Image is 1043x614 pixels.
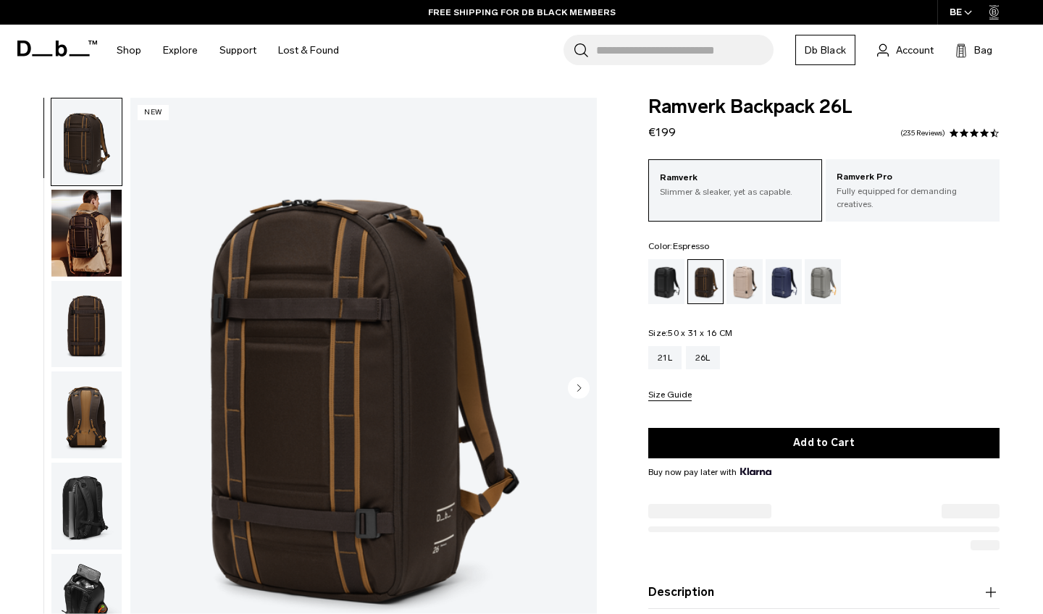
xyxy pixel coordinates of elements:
[900,130,945,137] a: 235 reviews
[766,259,802,304] a: Blue Hour
[837,185,989,211] p: Fully equipped for demanding creatives.
[51,371,122,459] button: Ramverk Backpack 26L Espresso
[568,377,590,401] button: Next slide
[877,41,934,59] a: Account
[163,25,198,76] a: Explore
[686,346,720,369] a: 26L
[974,43,992,58] span: Bag
[51,189,122,277] button: Ramverk Backpack 26L Espresso
[648,259,684,304] a: Black Out
[955,41,992,59] button: Bag
[648,390,692,401] button: Size Guide
[896,43,934,58] span: Account
[726,259,763,304] a: Fogbow Beige
[660,185,810,198] p: Slimmer & sleaker, yet as capable.
[51,463,122,550] img: Ramverk Backpack 26L Espresso
[51,190,122,277] img: Ramverk Backpack 26L Espresso
[668,328,732,338] span: 50 x 31 x 16 CM
[673,241,710,251] span: Espresso
[826,159,1000,222] a: Ramverk Pro Fully equipped for demanding creatives.
[837,170,989,185] p: Ramverk Pro
[117,25,141,76] a: Shop
[51,371,122,458] img: Ramverk Backpack 26L Espresso
[805,259,841,304] a: Sand Grey
[428,6,616,19] a: FREE SHIPPING FOR DB BLACK MEMBERS
[687,259,724,304] a: Espresso
[660,171,810,185] p: Ramverk
[795,35,855,65] a: Db Black
[648,428,1000,458] button: Add to Cart
[138,105,169,120] p: New
[106,25,350,76] nav: Main Navigation
[51,281,122,368] img: Ramverk Backpack 26L Espresso
[648,466,771,479] span: Buy now pay later with
[51,98,122,186] button: Ramverk Backpack 26L Espresso
[648,329,732,337] legend: Size:
[648,125,676,139] span: €199
[648,98,1000,117] span: Ramverk Backpack 26L
[51,98,122,185] img: Ramverk Backpack 26L Espresso
[278,25,339,76] a: Lost & Found
[51,462,122,550] button: Ramverk Backpack 26L Espresso
[219,25,256,76] a: Support
[740,468,771,475] img: {"height" => 20, "alt" => "Klarna"}
[648,242,710,251] legend: Color:
[648,346,682,369] a: 21L
[51,280,122,369] button: Ramverk Backpack 26L Espresso
[648,584,1000,601] button: Description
